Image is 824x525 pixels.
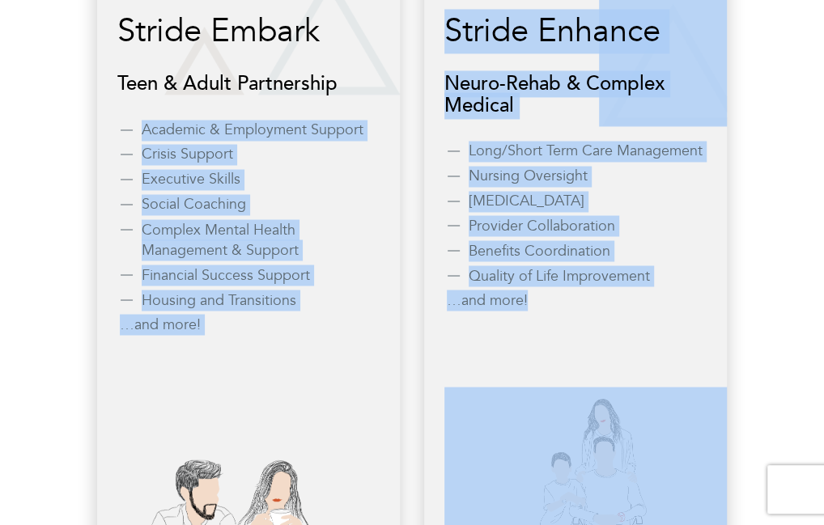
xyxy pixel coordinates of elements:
h4: Neuro-Rehab & Complex Medical [444,74,707,116]
li: Long/Short Term Care Management [469,141,707,162]
li: Housing and Transitions [142,290,380,311]
li: Provider Collaboration [469,215,707,236]
li: Crisis Support [142,144,380,165]
li: Financial Success Support [142,265,380,286]
h3: Stride Enhance [444,14,707,49]
li: Academic & Employment Support [142,120,380,141]
li: Benefits Coordination [469,240,707,261]
li: Social Coaching [142,194,380,215]
li: Nursing Oversight [469,166,707,187]
h4: Teen & Adult Partnership [117,74,380,95]
li: Executive Skills [142,169,380,190]
li: Quality of Life Improvement [469,265,707,286]
li: [MEDICAL_DATA] [469,191,707,212]
h3: Stride Embark [117,14,380,49]
li: …and more! [447,290,707,311]
li: Complex Mental Health Management & Support [142,219,380,260]
li: …and more! [120,314,380,335]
